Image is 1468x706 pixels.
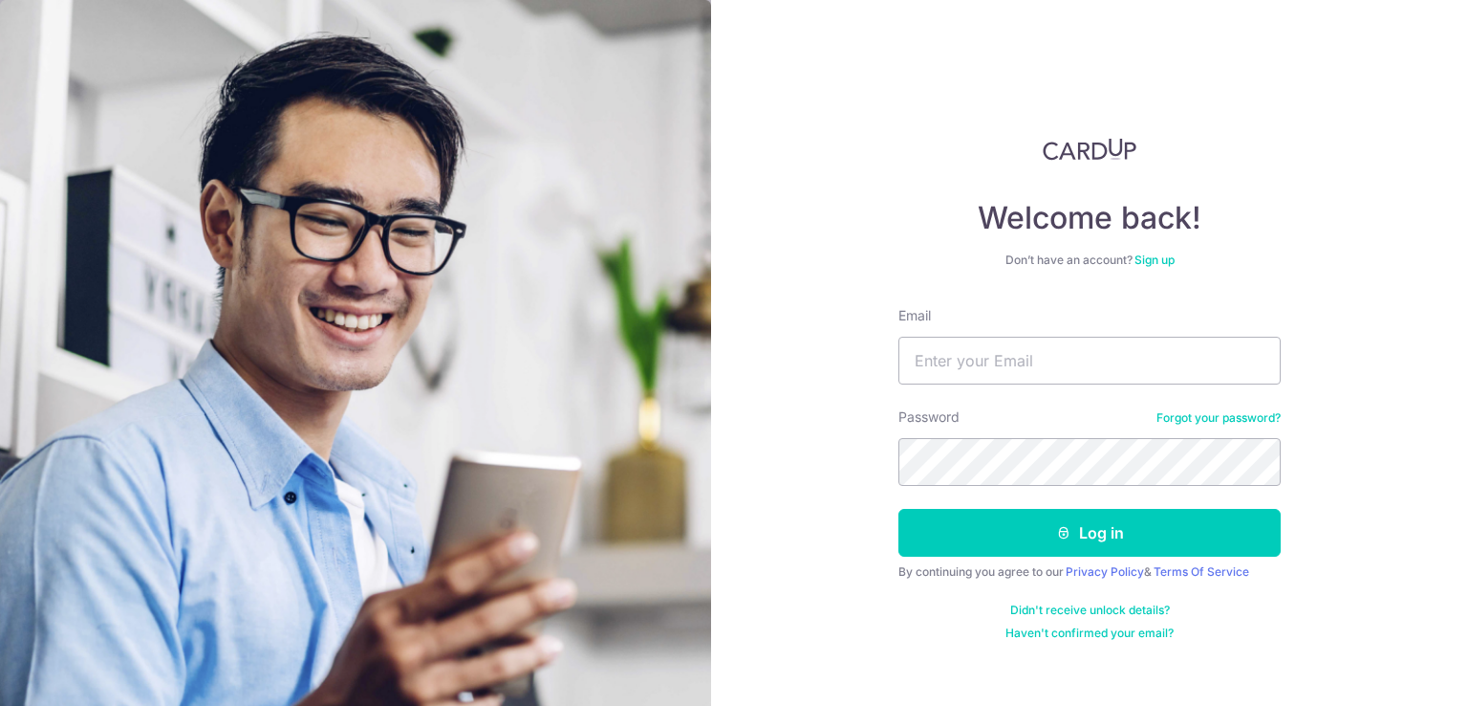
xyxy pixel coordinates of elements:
[898,337,1281,385] input: Enter your Email
[898,408,960,427] label: Password
[898,199,1281,237] h4: Welcome back!
[1154,564,1249,579] a: Terms Of Service
[898,253,1281,268] div: Don’t have an account?
[1005,626,1174,641] a: Haven't confirmed your email?
[898,564,1281,580] div: By continuing you agree to our &
[1043,138,1136,161] img: CardUp Logo
[1066,564,1144,579] a: Privacy Policy
[898,306,931,325] label: Email
[1134,253,1175,267] a: Sign up
[1156,410,1281,426] a: Forgot your password?
[1010,603,1170,618] a: Didn't receive unlock details?
[898,509,1281,557] button: Log in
